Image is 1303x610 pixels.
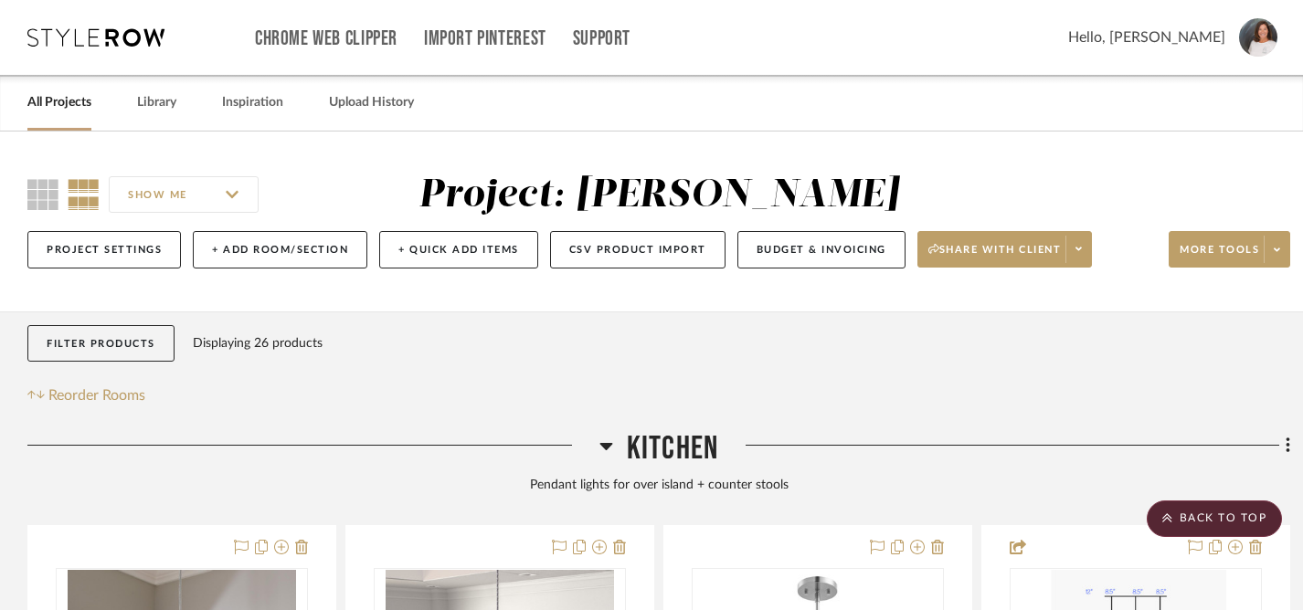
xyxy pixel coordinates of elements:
[193,231,367,268] button: + Add Room/Section
[27,476,1290,496] div: Pendant lights for over island + counter stools
[550,231,726,268] button: CSV Product Import
[379,231,538,268] button: + Quick Add Items
[222,90,283,115] a: Inspiration
[137,90,176,115] a: Library
[193,325,323,362] div: Displaying 26 products
[1180,243,1259,270] span: More tools
[48,384,145,406] span: Reorder Rooms
[1068,26,1225,48] span: Hello, [PERSON_NAME]
[27,384,145,406] button: Reorder Rooms
[418,176,899,215] div: Project: [PERSON_NAME]
[627,429,718,468] span: Kitchen
[1169,231,1290,268] button: More tools
[1147,500,1282,537] scroll-to-top-button: BACK TO TOP
[737,231,906,268] button: Budget & Invoicing
[27,90,91,115] a: All Projects
[424,31,546,47] a: Import Pinterest
[928,243,1062,270] span: Share with client
[255,31,397,47] a: Chrome Web Clipper
[27,231,181,268] button: Project Settings
[329,90,414,115] a: Upload History
[27,325,175,363] button: Filter Products
[573,31,630,47] a: Support
[1239,18,1277,57] img: avatar
[917,231,1093,268] button: Share with client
